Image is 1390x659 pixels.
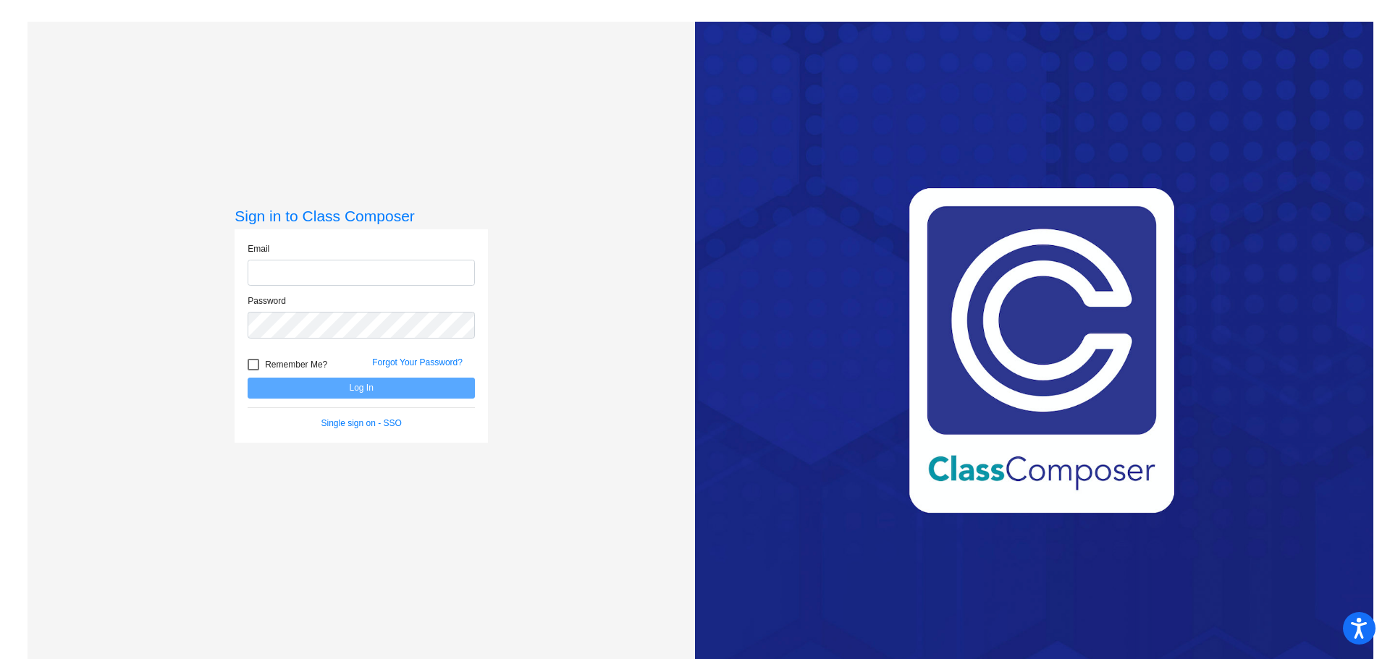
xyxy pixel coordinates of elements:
span: Remember Me? [265,356,327,373]
label: Password [248,294,286,307]
a: Forgot Your Password? [372,357,463,367]
button: Log In [248,378,475,399]
h3: Sign in to Class Composer [235,207,488,225]
a: Single sign on - SSO [321,418,402,428]
label: Email [248,242,269,255]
